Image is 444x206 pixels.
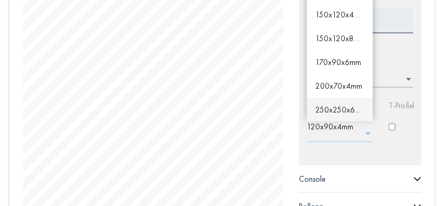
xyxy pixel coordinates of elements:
[315,10,365,20] span: 150x120x4mm
[315,81,362,91] span: 200x70x4mm
[315,33,365,43] span: 150x120x8mm
[299,174,325,184] span: Console
[315,105,366,115] span: 250x250x6mm
[315,57,361,67] span: 170x90x6mm
[389,100,414,111] label: T-Profiel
